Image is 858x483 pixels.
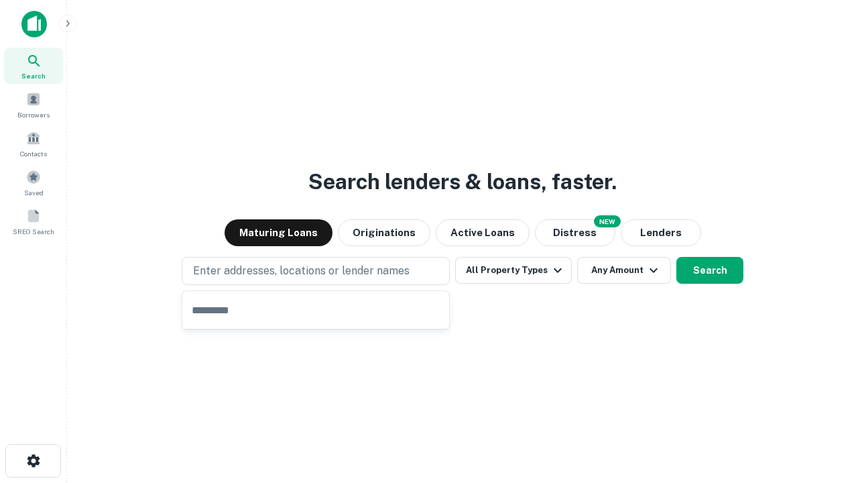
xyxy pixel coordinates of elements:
button: Maturing Loans [225,219,332,246]
button: Search distressed loans with lien and other non-mortgage details. [535,219,615,246]
a: Borrowers [4,87,63,123]
span: Borrowers [17,109,50,120]
button: Enter addresses, locations or lender names [182,257,450,285]
iframe: Chat Widget [791,376,858,440]
span: Contacts [20,148,47,159]
img: capitalize-icon.png [21,11,47,38]
span: Saved [24,187,44,198]
h3: Search lenders & loans, faster. [308,166,617,198]
button: Search [676,257,743,284]
button: Originations [338,219,430,246]
a: Search [4,48,63,84]
button: Active Loans [436,219,530,246]
button: Any Amount [577,257,671,284]
div: NEW [594,215,621,227]
span: SREO Search [13,226,54,237]
a: Saved [4,164,63,201]
span: Search [21,70,46,81]
p: Enter addresses, locations or lender names [193,263,410,279]
button: All Property Types [455,257,572,284]
a: Contacts [4,125,63,162]
a: SREO Search [4,203,63,239]
button: Lenders [621,219,701,246]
